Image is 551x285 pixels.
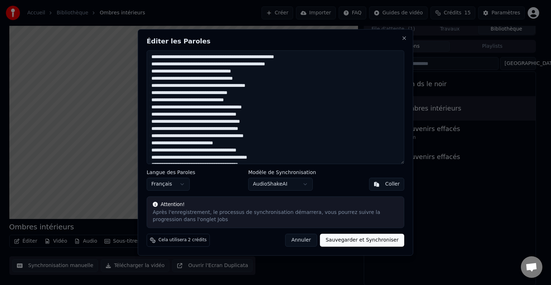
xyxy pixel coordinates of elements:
div: Après l'enregistrement, le processus de synchronisation démarrera, vous pourrez suivre la progres... [153,209,398,224]
div: Attention! [153,201,398,209]
button: Sauvegarder et Synchroniser [320,234,405,247]
span: Cela utilisera 2 crédits [159,238,207,243]
button: Annuler [285,234,317,247]
button: Coller [369,178,405,191]
div: Coller [385,181,400,188]
label: Modèle de Synchronisation [248,170,316,175]
h2: Éditer les Paroles [147,38,404,45]
label: Langue des Paroles [147,170,196,175]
